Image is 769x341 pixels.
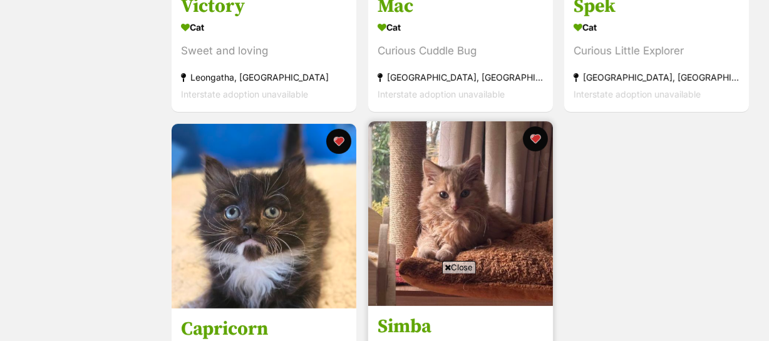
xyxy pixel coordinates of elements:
div: Curious Little Explorer [574,43,740,59]
img: Capricorn [172,124,356,308]
span: Interstate adoption unavailable [181,89,308,99]
div: Cat [181,18,347,36]
img: Simba [368,121,553,306]
button: favourite [326,129,351,154]
div: Sweet and loving [181,43,347,59]
div: [GEOGRAPHIC_DATA], [GEOGRAPHIC_DATA] [378,69,544,86]
div: Cat [574,18,740,36]
span: Close [442,261,476,273]
span: Interstate adoption unavailable [378,89,505,99]
div: Leongatha, [GEOGRAPHIC_DATA] [181,69,347,86]
div: [GEOGRAPHIC_DATA], [GEOGRAPHIC_DATA] [574,69,740,86]
button: favourite [522,126,547,151]
div: Cat [378,18,544,36]
div: Curious Cuddle Bug [378,43,544,59]
iframe: Advertisement [157,278,612,335]
span: Interstate adoption unavailable [574,89,701,99]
